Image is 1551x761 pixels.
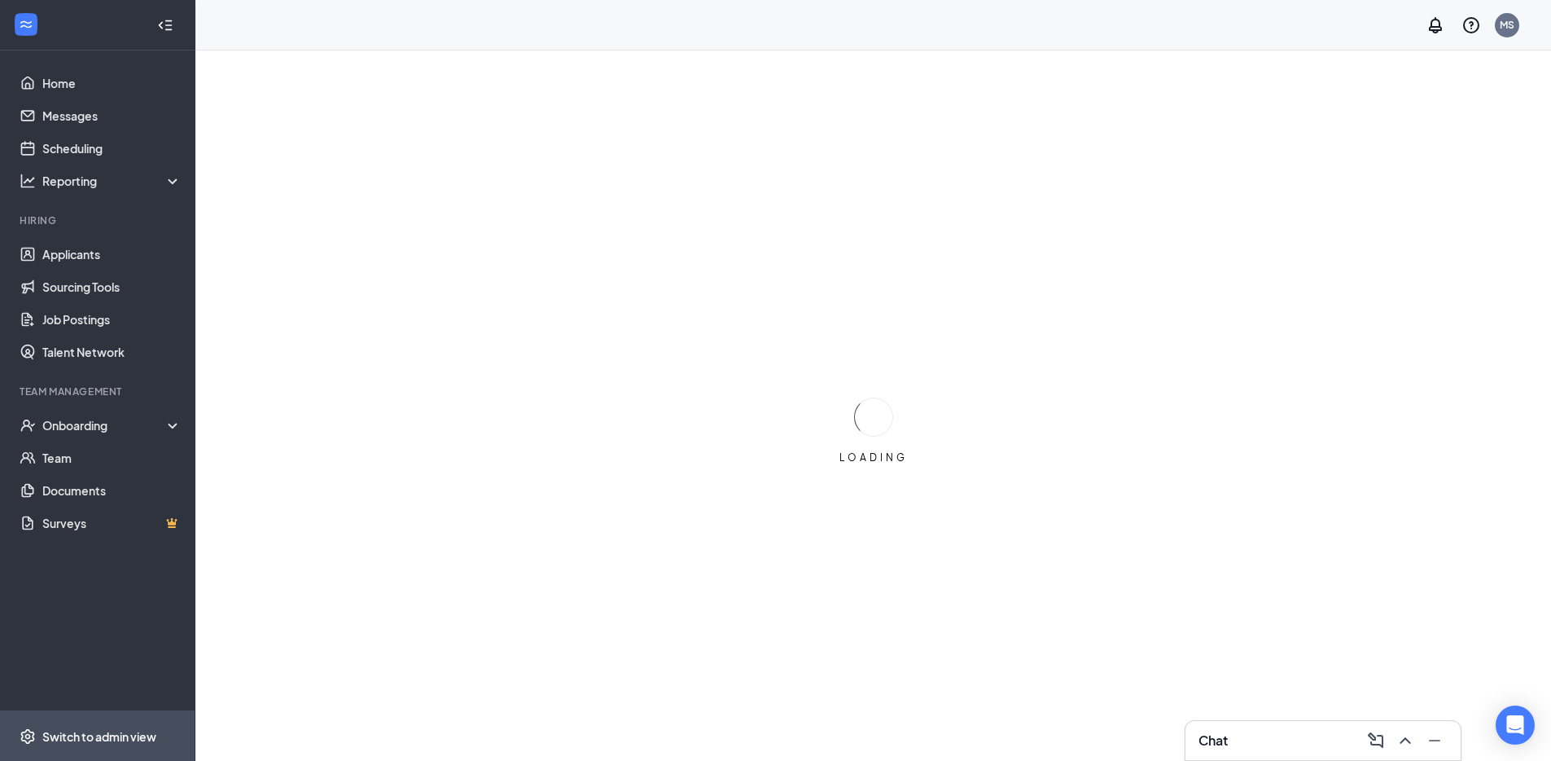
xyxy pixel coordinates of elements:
[42,99,182,132] a: Messages
[42,417,168,433] div: Onboarding
[42,728,156,745] div: Switch to admin view
[20,728,36,745] svg: Settings
[20,417,36,433] svg: UserCheck
[1198,732,1228,750] h3: Chat
[1392,728,1418,754] button: ChevronUp
[42,507,182,539] a: SurveysCrown
[20,173,36,189] svg: Analysis
[1426,15,1445,35] svg: Notifications
[1496,706,1535,745] div: Open Intercom Messenger
[20,385,178,398] div: Team Management
[1395,731,1415,750] svg: ChevronUp
[157,17,173,33] svg: Collapse
[42,132,182,165] a: Scheduling
[1366,731,1386,750] svg: ComposeMessage
[42,336,182,368] a: Talent Network
[1425,731,1444,750] svg: Minimize
[42,67,182,99] a: Home
[1500,18,1514,32] div: MS
[1461,15,1481,35] svg: QuestionInfo
[1422,728,1448,754] button: Minimize
[20,213,178,227] div: Hiring
[833,451,914,464] div: LOADING
[42,271,182,303] a: Sourcing Tools
[42,442,182,474] a: Team
[42,238,182,271] a: Applicants
[1363,728,1389,754] button: ComposeMessage
[42,303,182,336] a: Job Postings
[42,173,182,189] div: Reporting
[18,16,34,33] svg: WorkstreamLogo
[42,474,182,507] a: Documents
